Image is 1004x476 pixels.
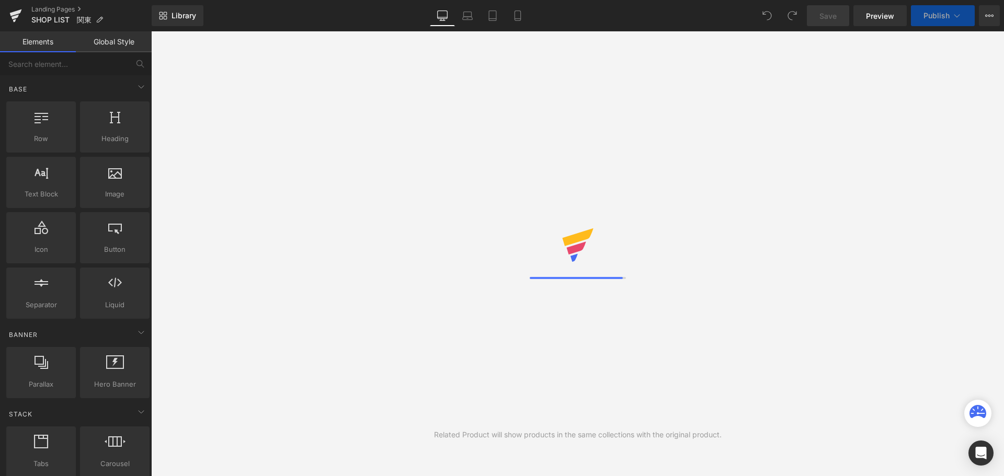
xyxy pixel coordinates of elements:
span: Banner [8,330,39,340]
span: Stack [8,409,33,419]
button: Redo [782,5,803,26]
span: Hero Banner [83,379,146,390]
span: Parallax [9,379,73,390]
span: Separator [9,299,73,310]
a: Desktop [430,5,455,26]
span: Image [83,189,146,200]
a: Preview [853,5,907,26]
div: Open Intercom Messenger [968,440,994,466]
span: Text Block [9,189,73,200]
span: Row [9,133,73,144]
span: Liquid [83,299,146,310]
button: Publish [911,5,975,26]
span: Base [8,84,28,94]
a: Mobile [505,5,530,26]
span: Heading [83,133,146,144]
span: Button [83,244,146,255]
span: Library [172,11,196,20]
span: Carousel [83,458,146,469]
button: Undo [757,5,778,26]
span: Publish [923,11,950,20]
span: Tabs [9,458,73,469]
a: Tablet [480,5,505,26]
span: Preview [866,10,894,21]
span: Save [819,10,837,21]
a: Laptop [455,5,480,26]
span: Icon [9,244,73,255]
a: Global Style [76,31,152,52]
button: More [979,5,1000,26]
a: New Library [152,5,203,26]
span: SHOP LIST 関東 [31,16,92,24]
a: Landing Pages [31,5,152,14]
div: Related Product will show products in the same collections with the original product. [434,429,722,440]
